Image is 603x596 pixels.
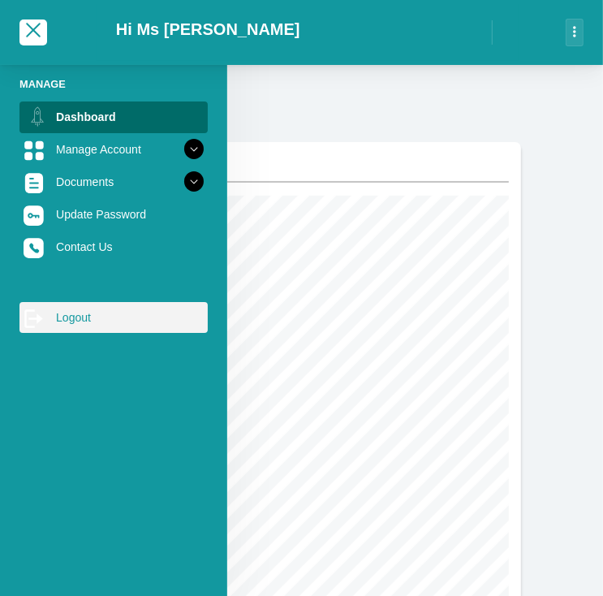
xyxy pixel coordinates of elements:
[19,134,208,165] a: Manage Account
[95,142,509,175] h2: Overview
[19,166,208,197] a: Documents
[19,231,208,262] a: Contact Us
[19,199,208,230] a: Update Password
[116,19,300,39] h2: Hi Ms [PERSON_NAME]
[19,101,208,132] a: Dashboard
[19,76,208,92] li: Manage
[19,302,208,333] a: Logout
